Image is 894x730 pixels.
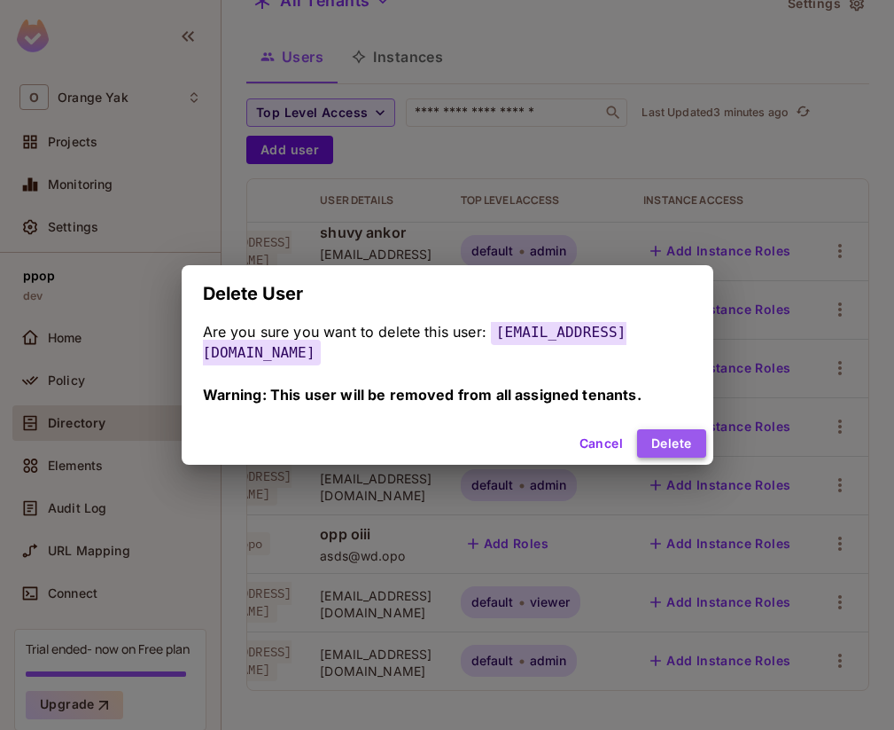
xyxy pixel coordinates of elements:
[572,429,630,458] button: Cancel
[203,386,641,404] span: Warning: This user will be removed from all assigned tenants.
[182,265,713,322] h2: Delete User
[203,319,626,365] span: [EMAIL_ADDRESS][DOMAIN_NAME]
[203,323,486,341] span: Are you sure you want to delete this user:
[637,429,705,458] button: Delete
